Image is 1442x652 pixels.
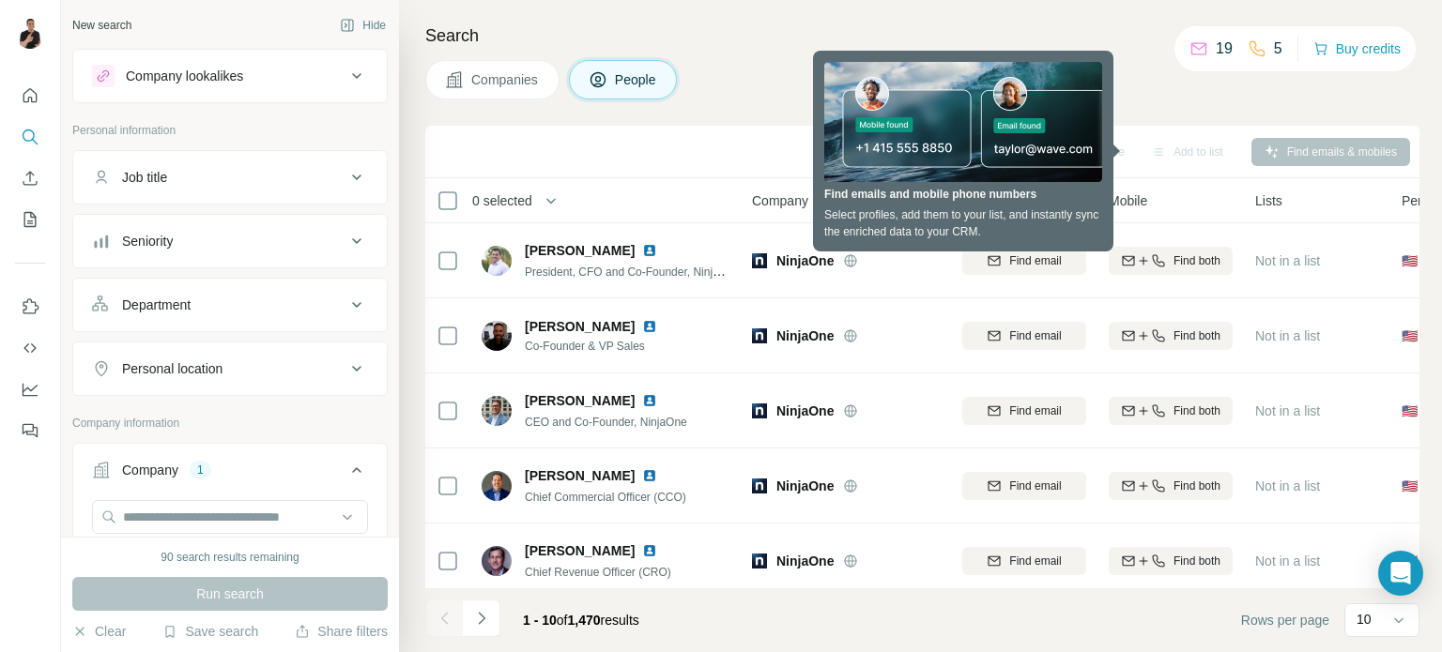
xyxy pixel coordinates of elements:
button: Company1 [73,447,387,500]
button: Use Surfe API [15,331,45,365]
img: Logo of NinjaOne [752,253,767,268]
div: Company lookalikes [126,67,243,85]
p: 10 [1357,610,1372,629]
span: Find both [1174,478,1220,494]
span: [PERSON_NAME] [525,241,635,260]
img: Logo of NinjaOne [752,478,767,493]
span: Chief Commercial Officer (CCO) [525,491,686,504]
button: Dashboard [15,372,45,406]
span: 1 - 10 [523,613,557,628]
div: Seniority [122,232,173,250]
span: Find email [1009,402,1061,419]
img: LinkedIn logo [642,393,657,408]
button: Find both [1109,322,1233,350]
span: NinjaOne [776,326,834,345]
span: 🇺🇸 [1402,251,1418,270]
span: Lists [1255,191,1282,210]
div: 90 search results remaining [161,549,299,566]
button: Clear [72,622,126,641]
button: Save search [162,622,258,641]
button: Buy credits [1313,36,1401,62]
span: NinjaOne [776,402,834,420]
span: Chief Revenue Officer (CRO) [525,566,671,579]
span: Mobile [1109,191,1147,210]
div: Personal location [122,359,222,378]
p: Company information [72,415,388,432]
div: Department [122,296,191,314]
span: CEO and Co-Founder, NinjaOne [525,416,687,429]
span: Not in a list [1255,253,1320,268]
span: Find email [1009,327,1061,344]
span: NinjaOne [776,477,834,495]
span: President, CFO and Co-Founder, NinjaOne [525,264,740,279]
button: Department [73,282,387,327]
button: My lists [15,203,45,236]
img: Avatar [482,546,512,576]
button: Find email [962,247,1086,275]
p: 5 [1274,38,1282,60]
button: Find both [1109,472,1233,500]
img: Avatar [482,471,512,501]
span: Find both [1174,252,1220,269]
div: Open Intercom Messenger [1378,551,1423,596]
span: 🇺🇸 [1402,326,1418,345]
span: 🇺🇸 [1402,477,1418,495]
span: [PERSON_NAME] [525,391,635,410]
button: Enrich CSV [15,161,45,195]
div: 1 [190,462,211,478]
button: Share filters [295,622,388,641]
span: Find both [1174,553,1220,569]
span: Rows per page [1241,611,1329,629]
span: results [523,613,639,628]
span: Not in a list [1255,553,1320,569]
span: NinjaOne [776,552,834,570]
span: 🇺🇸 [1402,402,1418,420]
button: Job title [73,155,387,200]
img: LinkedIn logo [642,243,657,258]
span: 1,470 [568,613,601,628]
img: LinkedIn logo [642,543,657,558]
span: Co-Founder & VP Sales [525,338,680,355]
div: Company [122,461,178,479]
span: Find email [1009,252,1061,269]
span: [PERSON_NAME] [525,466,635,485]
span: Not in a list [1255,403,1320,418]
span: People [615,70,658,89]
button: Feedback [15,414,45,447]
img: Logo of NinjaOne [752,328,767,343]
button: Find both [1109,547,1233,575]
span: Find both [1174,402,1220,419]
button: Search [15,120,45,154]
span: Company [752,191,808,210]
h4: Search [425,23,1419,49]
button: Find email [962,322,1086,350]
img: Logo of NinjaOne [752,553,767,569]
button: Find both [1109,397,1233,425]
button: Use Surfe on LinkedIn [15,290,45,324]
img: LinkedIn logo [642,319,657,334]
span: Find email [1009,478,1061,494]
img: Avatar [482,321,512,351]
span: NinjaOne [776,251,834,270]
span: Companies [471,70,540,89]
span: Find email [1009,553,1061,569]
button: Find both [1109,247,1233,275]
img: LinkedIn logo [642,468,657,483]
button: Find email [962,397,1086,425]
img: Avatar [15,19,45,49]
img: Avatar [482,246,512,276]
div: New search [72,17,131,34]
span: 0 selected [472,191,532,210]
span: Not in a list [1255,328,1320,343]
p: 19 [1216,38,1233,60]
button: Navigate to next page [463,599,500,637]
span: Not in a list [1255,478,1320,493]
span: [PERSON_NAME] [525,541,635,560]
span: Email [962,191,995,210]
img: Avatar [482,396,512,426]
button: Company lookalikes [73,53,387,99]
button: Find email [962,547,1086,575]
div: Job title [122,168,167,187]
button: Seniority [73,219,387,264]
span: [PERSON_NAME] [525,317,635,336]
